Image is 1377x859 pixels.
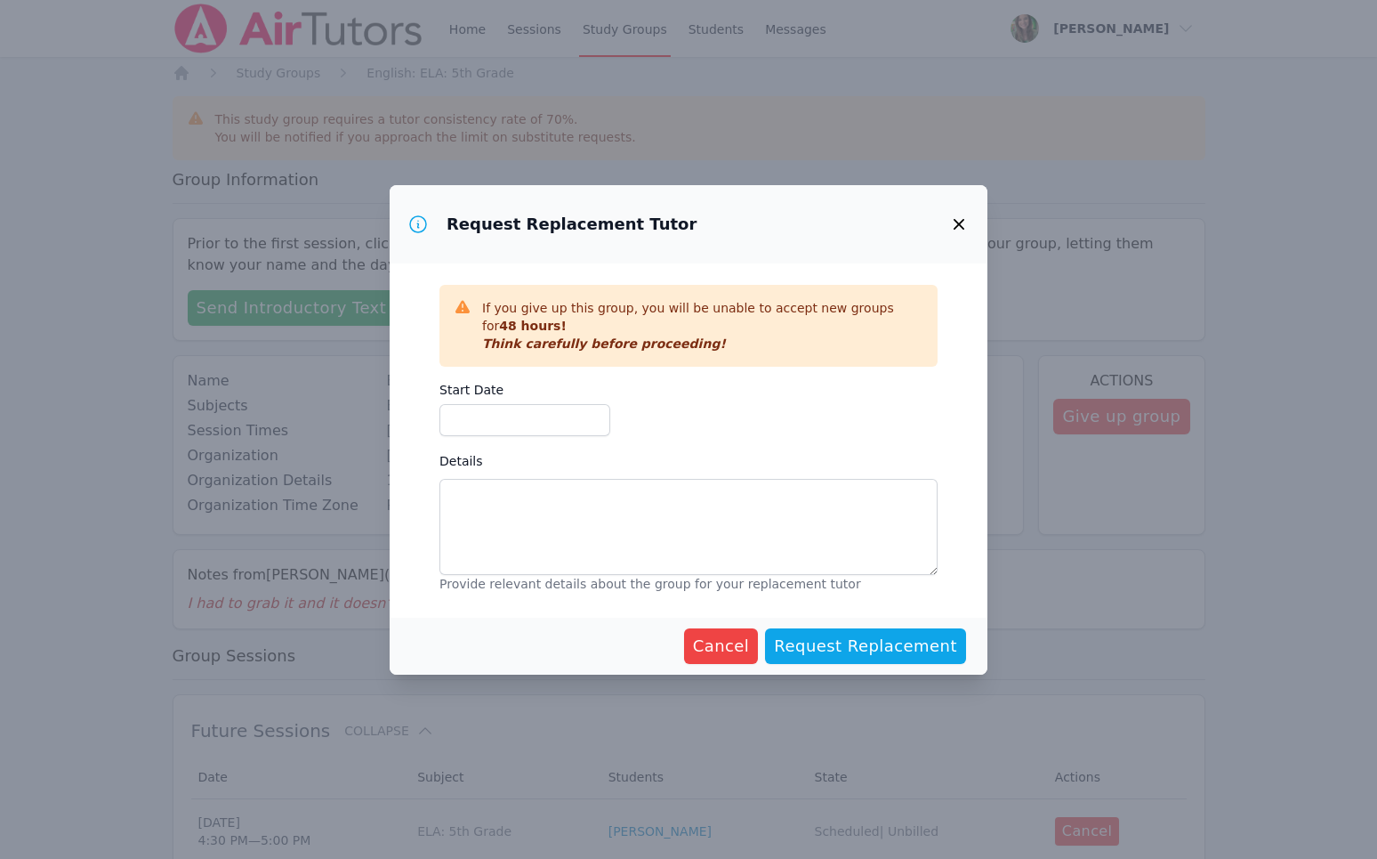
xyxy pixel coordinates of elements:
button: Cancel [684,628,759,664]
span: 48 hours! [499,319,567,333]
button: Request Replacement [765,628,966,664]
span: Request Replacement [774,634,957,659]
p: Provide relevant details about the group for your replacement tutor [439,575,938,593]
h3: Request Replacement Tutor [447,214,697,235]
label: Details [439,450,938,472]
label: Start Date [439,374,610,401]
p: If you give up this group, you will be unable to accept new groups for [482,299,923,335]
span: Cancel [693,634,750,659]
p: Think carefully before proceeding! [482,335,923,353]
